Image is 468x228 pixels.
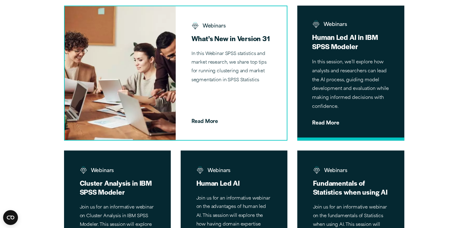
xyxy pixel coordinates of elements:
h3: Fundamentals of Statistics when using AI [313,178,389,196]
button: Open CMP widget [3,210,18,225]
img: negative core excellence [313,166,321,174]
p: In this Webinar SPSS statistics and market research, we share top tips for running clustering and... [191,50,271,85]
img: positive core excellence [191,22,199,30]
span: Webinars [79,167,155,177]
span: Webinars [191,22,271,32]
img: negative core excellence [79,166,87,174]
span: Read More [312,116,389,126]
h3: Human Led AI [196,178,272,187]
span: Webinars [313,167,389,177]
h3: Human Led AI in IBM SPSS Modeler [312,32,389,51]
h3: Cluster Analysis in IBM SPSS Modeler [79,178,155,196]
span: Webinars [312,20,389,31]
a: negative core excellence positive core excellenceWebinars Human Led AI in IBM SPSS Modeler In thi... [297,6,404,141]
p: In this session, we’ll explore how analysts and researchers can lead the AI process, guiding mode... [312,58,389,112]
span: Read More [191,114,271,124]
img: negative core excellence [312,20,320,28]
span: Webinars [196,167,272,177]
h3: What’s New in Version 31 [191,34,271,43]
a: negative core excellence positive core excellenceWebinars What’s New in Version 31 In this Webina... [65,6,287,140]
img: negative core excellence [196,166,204,174]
